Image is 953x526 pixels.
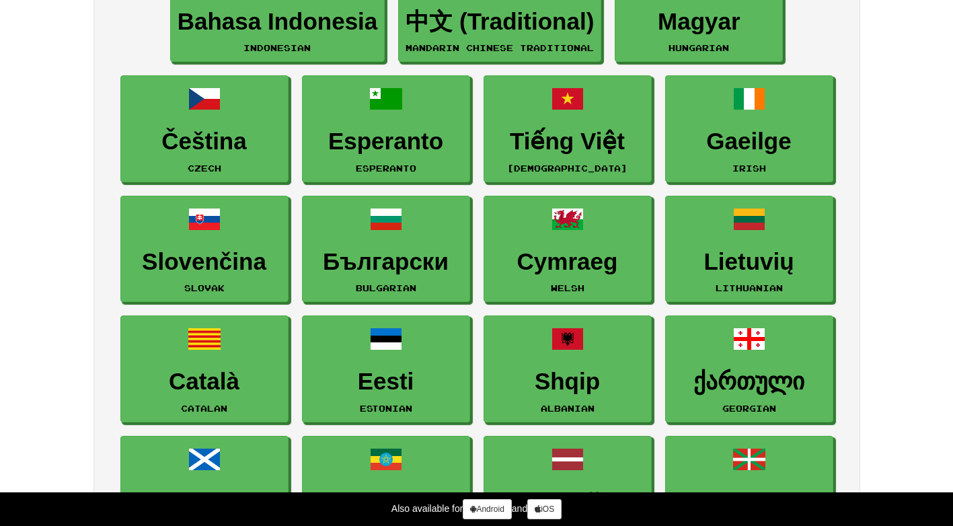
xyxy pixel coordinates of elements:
[243,43,311,52] small: Indonesian
[184,283,225,293] small: Slovak
[302,315,470,422] a: EestiEstonian
[665,75,833,182] a: GaeilgeIrish
[120,75,289,182] a: ČeštinaCzech
[309,249,463,275] h3: Български
[360,404,412,413] small: Estonian
[178,9,378,35] h3: Bahasa Indonesia
[309,128,463,155] h3: Esperanto
[484,196,652,303] a: CymraegWelsh
[673,489,826,515] h3: Euskara
[622,9,775,35] h3: Magyar
[302,75,470,182] a: EsperantoEsperanto
[406,43,594,52] small: Mandarin Chinese Traditional
[491,369,644,395] h3: Shqip
[128,249,281,275] h3: Slovenčina
[484,75,652,182] a: Tiếng Việt[DEMOGRAPHIC_DATA]
[732,163,766,173] small: Irish
[128,369,281,395] h3: Català
[491,489,644,515] h3: Latviešu
[507,163,627,173] small: [DEMOGRAPHIC_DATA]
[356,283,416,293] small: Bulgarian
[128,128,281,155] h3: Čeština
[491,128,644,155] h3: Tiếng Việt
[309,489,463,515] h3: አማርኛ
[722,404,776,413] small: Georgian
[669,43,729,52] small: Hungarian
[491,249,644,275] h3: Cymraeg
[406,9,594,35] h3: 中文 (Traditional)
[463,499,511,519] a: Android
[527,499,562,519] a: iOS
[188,163,221,173] small: Czech
[302,196,470,303] a: БългарскиBulgarian
[484,315,652,422] a: ShqipAlbanian
[128,489,281,515] h3: Gàidhlig
[665,196,833,303] a: LietuviųLithuanian
[309,369,463,395] h3: Eesti
[120,196,289,303] a: SlovenčinaSlovak
[181,404,227,413] small: Catalan
[673,369,826,395] h3: ქართული
[356,163,416,173] small: Esperanto
[673,128,826,155] h3: Gaeilge
[120,315,289,422] a: CatalàCatalan
[551,283,584,293] small: Welsh
[541,404,595,413] small: Albanian
[673,249,826,275] h3: Lietuvių
[716,283,783,293] small: Lithuanian
[665,315,833,422] a: ქართულიGeorgian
